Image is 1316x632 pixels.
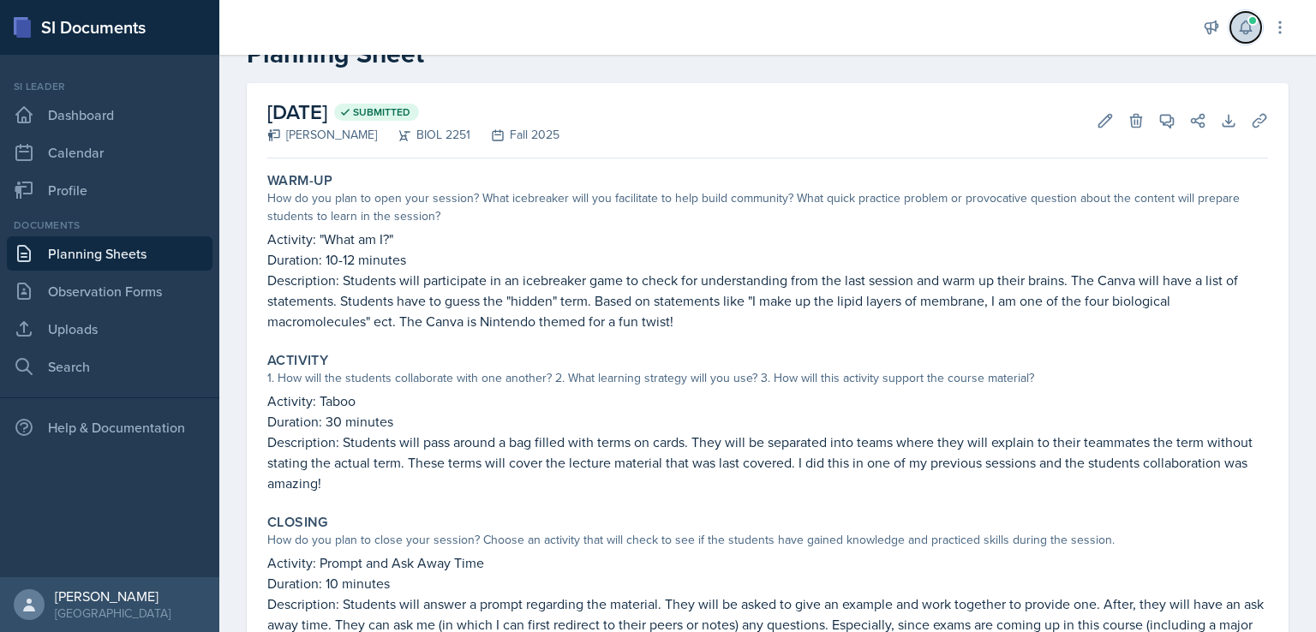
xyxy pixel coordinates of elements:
label: Closing [267,514,328,531]
a: Profile [7,173,212,207]
p: Activity: Prompt and Ask Away Time [267,552,1268,573]
div: How do you plan to open your session? What icebreaker will you facilitate to help build community... [267,189,1268,225]
label: Warm-Up [267,172,333,189]
div: [PERSON_NAME] [55,587,170,605]
p: Activity: "What am I?" [267,229,1268,249]
a: Planning Sheets [7,236,212,271]
div: 1. How will the students collaborate with one another? 2. What learning strategy will you use? 3.... [267,369,1268,387]
div: Documents [7,218,212,233]
div: [PERSON_NAME] [267,126,377,144]
div: Fall 2025 [470,126,559,144]
a: Dashboard [7,98,212,132]
label: Activity [267,352,328,369]
p: Description: Students will pass around a bag filled with terms on cards. They will be separated i... [267,432,1268,493]
h2: [DATE] [267,97,559,128]
a: Uploads [7,312,212,346]
a: Search [7,349,212,384]
div: BIOL 2251 [377,126,470,144]
div: [GEOGRAPHIC_DATA] [55,605,170,622]
div: Help & Documentation [7,410,212,444]
a: Calendar [7,135,212,170]
a: Observation Forms [7,274,212,308]
div: How do you plan to close your session? Choose an activity that will check to see if the students ... [267,531,1268,549]
p: Description: Students will participate in an icebreaker game to check for understanding from the ... [267,270,1268,331]
p: Duration: 10 minutes [267,573,1268,593]
h2: Planning Sheet [247,39,1289,69]
p: Duration: 10-12 minutes [267,249,1268,270]
p: Activity: Taboo [267,391,1268,411]
p: Duration: 30 minutes [267,411,1268,432]
div: Si leader [7,79,212,94]
span: Submitted [353,105,410,119]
